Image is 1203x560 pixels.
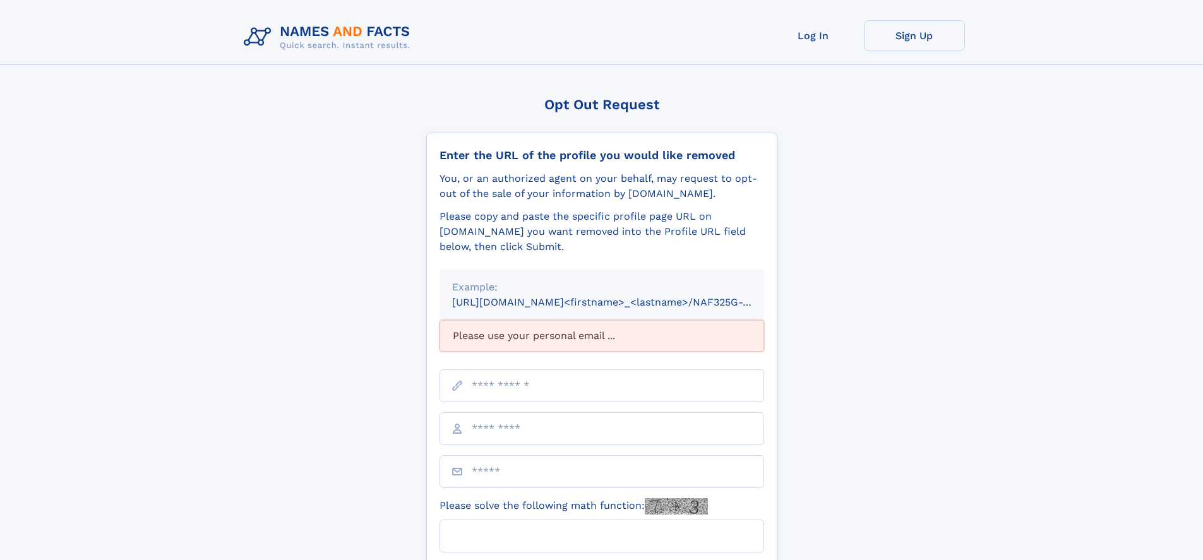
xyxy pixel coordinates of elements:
div: Please copy and paste the specific profile page URL on [DOMAIN_NAME] you want removed into the Pr... [440,209,764,254]
label: Please solve the following math function: [440,498,708,515]
div: Enter the URL of the profile you would like removed [440,148,764,162]
a: Sign Up [864,20,965,51]
img: Logo Names and Facts [239,20,421,54]
div: Example: [452,280,751,295]
div: Opt Out Request [426,97,777,112]
div: Please use your personal email ... [440,320,764,352]
small: [URL][DOMAIN_NAME]<firstname>_<lastname>/NAF325G-xxxxxxxx [452,296,788,308]
div: You, or an authorized agent on your behalf, may request to opt-out of the sale of your informatio... [440,171,764,201]
a: Log In [763,20,864,51]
